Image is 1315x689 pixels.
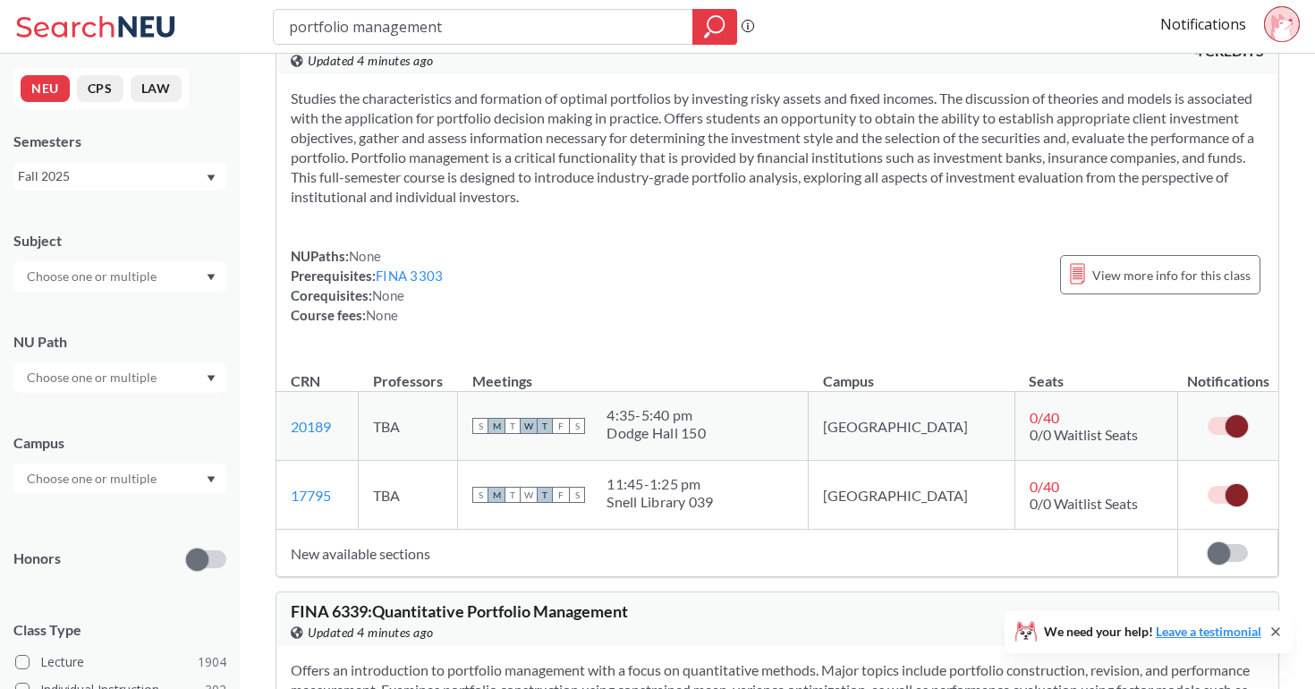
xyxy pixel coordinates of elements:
span: We need your help! [1044,625,1261,638]
svg: Dropdown arrow [207,375,216,382]
th: Campus [809,353,1015,392]
span: S [472,487,488,503]
svg: Dropdown arrow [207,476,216,483]
span: FINA 6339 : Quantitative Portfolio Management [291,601,628,621]
input: Choose one or multiple [18,468,168,489]
span: M [488,487,505,503]
span: T [505,487,521,503]
svg: Dropdown arrow [207,274,216,281]
div: magnifying glass [692,9,737,45]
div: Fall 2025 [18,166,205,186]
div: CRN [291,371,320,391]
a: 17795 [291,487,331,504]
td: [GEOGRAPHIC_DATA] [809,461,1015,530]
span: S [569,418,585,434]
div: Fall 2025Dropdown arrow [13,162,226,191]
p: Honors [13,549,61,569]
div: Dropdown arrow [13,261,226,292]
label: Lecture [15,651,226,674]
span: T [537,487,553,503]
span: W [521,487,537,503]
th: Meetings [458,353,809,392]
td: TBA [359,392,458,461]
button: CPS [77,75,123,102]
svg: Dropdown arrow [207,174,216,182]
span: View more info for this class [1092,264,1251,286]
div: Semesters [13,132,226,151]
div: NUPaths: Prerequisites: Corequisites: Course fees: [291,246,443,325]
input: Choose one or multiple [18,266,168,287]
div: Dropdown arrow [13,362,226,393]
span: T [505,418,521,434]
td: New available sections [276,530,1178,577]
span: 0/0 Waitlist Seats [1030,495,1138,512]
div: NU Path [13,332,226,352]
span: Updated 4 minutes ago [308,51,434,71]
div: Snell Library 039 [607,493,713,511]
div: Campus [13,433,226,453]
input: Class, professor, course number, "phrase" [287,12,680,42]
div: 11:45 - 1:25 pm [607,475,713,493]
span: 0/0 Waitlist Seats [1030,426,1138,443]
span: None [372,287,404,303]
span: 0 / 40 [1030,478,1059,495]
span: S [569,487,585,503]
a: FINA 3303 [376,268,443,284]
th: Notifications [1178,353,1278,392]
svg: magnifying glass [704,14,725,39]
span: Class Type [13,620,226,640]
div: 4:35 - 5:40 pm [607,406,706,424]
span: None [349,248,381,264]
div: Dropdown arrow [13,464,226,494]
th: Seats [1014,353,1177,392]
td: TBA [359,461,458,530]
span: T [537,418,553,434]
a: Notifications [1160,14,1246,34]
span: F [553,487,569,503]
span: W [521,418,537,434]
a: 20189 [291,418,331,435]
th: Professors [359,353,458,392]
span: F [553,418,569,434]
span: S [472,418,488,434]
div: Dodge Hall 150 [607,424,706,442]
button: LAW [131,75,182,102]
span: M [488,418,505,434]
button: NEU [21,75,70,102]
span: 0 / 40 [1030,409,1059,426]
section: Studies the characteristics and formation of optimal portfolios by investing risky assets and fix... [291,89,1264,207]
td: [GEOGRAPHIC_DATA] [809,392,1015,461]
span: None [366,307,398,323]
a: Leave a testimonial [1156,624,1261,639]
input: Choose one or multiple [18,367,168,388]
div: Subject [13,231,226,251]
span: Updated 4 minutes ago [308,623,434,642]
span: 1904 [198,652,226,672]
